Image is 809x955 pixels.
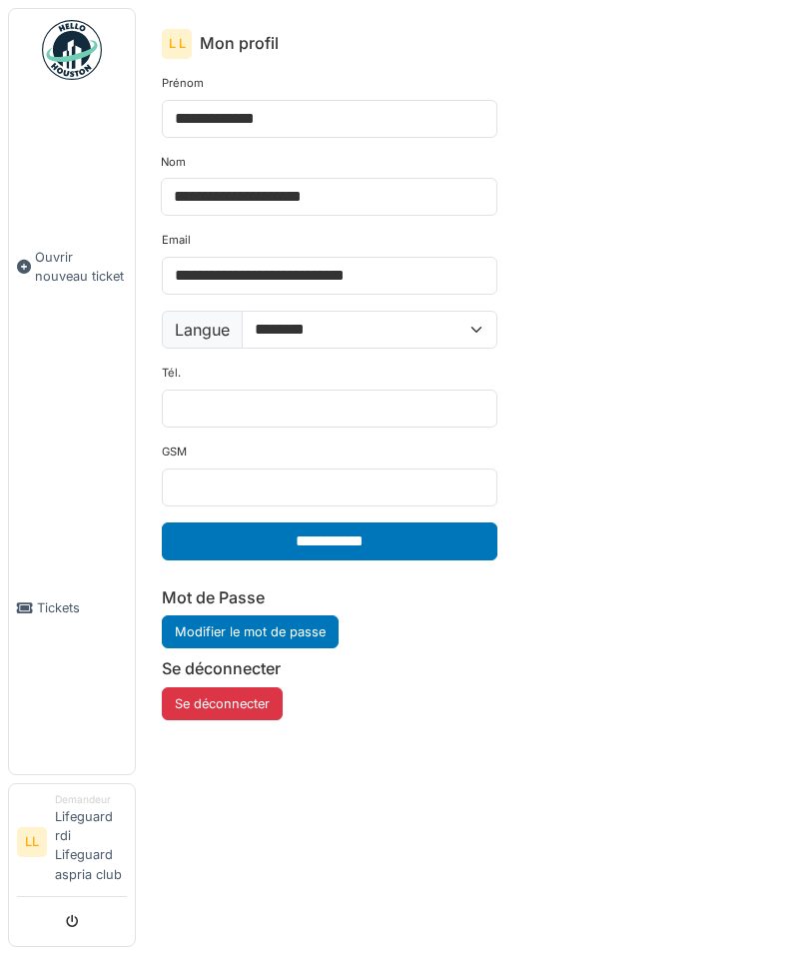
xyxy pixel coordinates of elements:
[55,792,127,892] li: Lifeguard rdi Lifeguard aspria club
[162,29,192,59] div: L L
[162,311,243,349] label: Langue
[161,154,186,171] label: Nom
[9,91,135,442] a: Ouvrir nouveau ticket
[55,792,127,807] div: Demandeur
[162,588,497,607] h6: Mot de Passe
[162,365,181,382] label: Tél.
[42,20,102,80] img: Badge_color-CXgf-gQk.svg
[162,75,204,92] label: Prénom
[162,615,339,648] a: Modifier le mot de passe
[9,442,135,773] a: Tickets
[17,827,47,857] li: LL
[162,687,283,720] button: Se déconnecter
[162,232,191,249] label: Email
[35,248,127,286] span: Ouvrir nouveau ticket
[37,598,127,617] span: Tickets
[162,659,497,678] h6: Se déconnecter
[17,792,127,897] a: LL DemandeurLifeguard rdi Lifeguard aspria club
[200,34,279,53] h6: Mon profil
[162,444,187,461] label: GSM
